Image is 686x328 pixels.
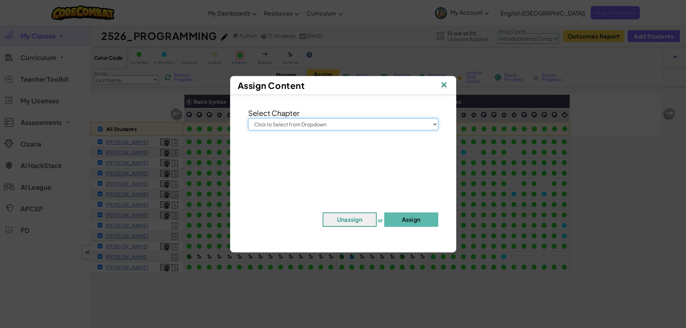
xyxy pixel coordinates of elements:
[248,108,300,117] span: Select Chapter
[323,212,377,227] button: Unassign
[384,212,438,227] button: Assign
[439,80,449,91] img: IconClose.svg
[238,80,305,91] span: Assign Content
[378,216,383,223] span: or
